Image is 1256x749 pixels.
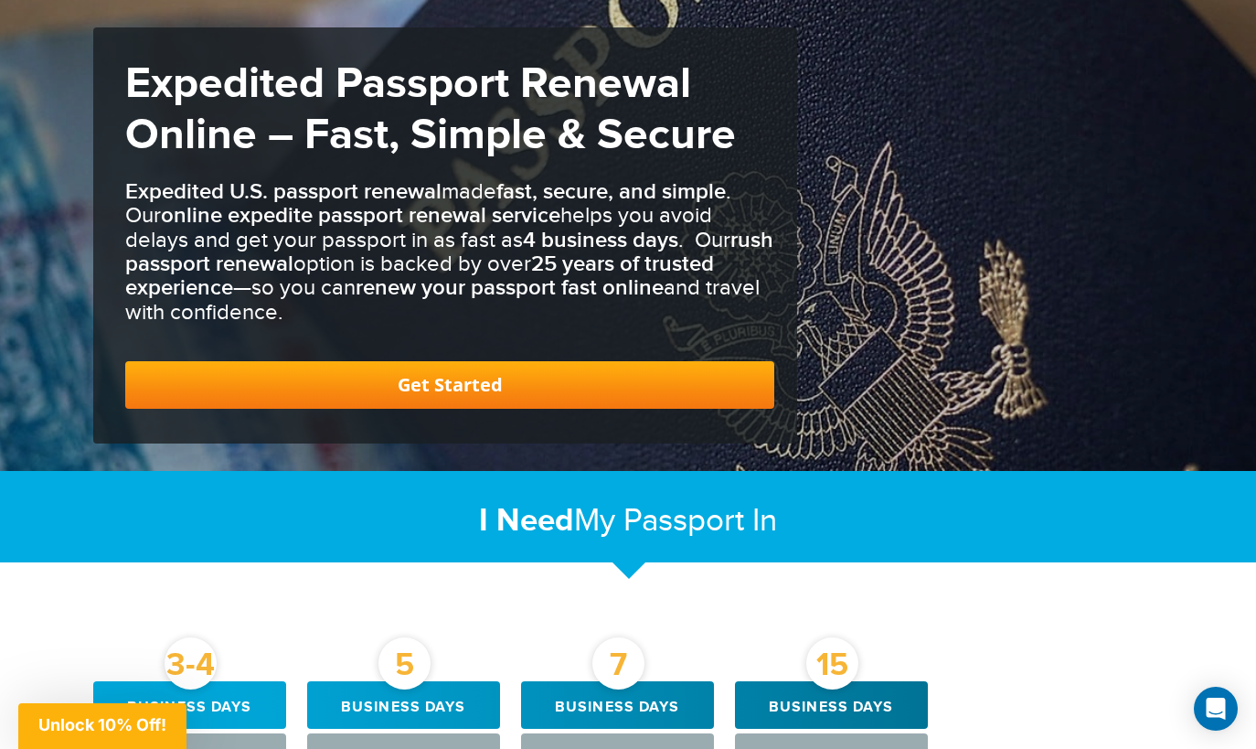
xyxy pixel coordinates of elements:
div: Business days [735,681,928,729]
span: Passport In [623,502,777,540]
b: 4 business days [523,227,678,253]
div: Business days [93,681,286,729]
div: 5 [378,637,431,690]
div: 3-4 [165,637,217,690]
b: rush passport renewal [125,227,773,277]
div: 7 [592,637,644,690]
strong: I Need [479,501,574,540]
div: Business days [307,681,500,729]
strong: Expedited Passport Renewal Online – Fast, Simple & Secure [125,58,736,162]
b: 25 years of trusted experience [125,251,714,301]
span: Unlock 10% Off! [38,715,166,734]
div: Business days [521,681,714,729]
a: Get Started [125,361,774,409]
b: fast, secure, and simple [496,178,726,205]
div: Unlock 10% Off! [18,703,186,749]
div: Open Intercom Messenger [1194,687,1238,731]
div: 15 [806,637,858,690]
b: online expedite passport renewal service [161,202,560,229]
b: renew your passport fast online [356,274,664,301]
h3: made . Our helps you avoid delays and get your passport in as fast as . Our option is backed by o... [125,180,774,325]
b: Expedited U.S. passport renewal [125,178,442,205]
h2: My [93,501,1163,540]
